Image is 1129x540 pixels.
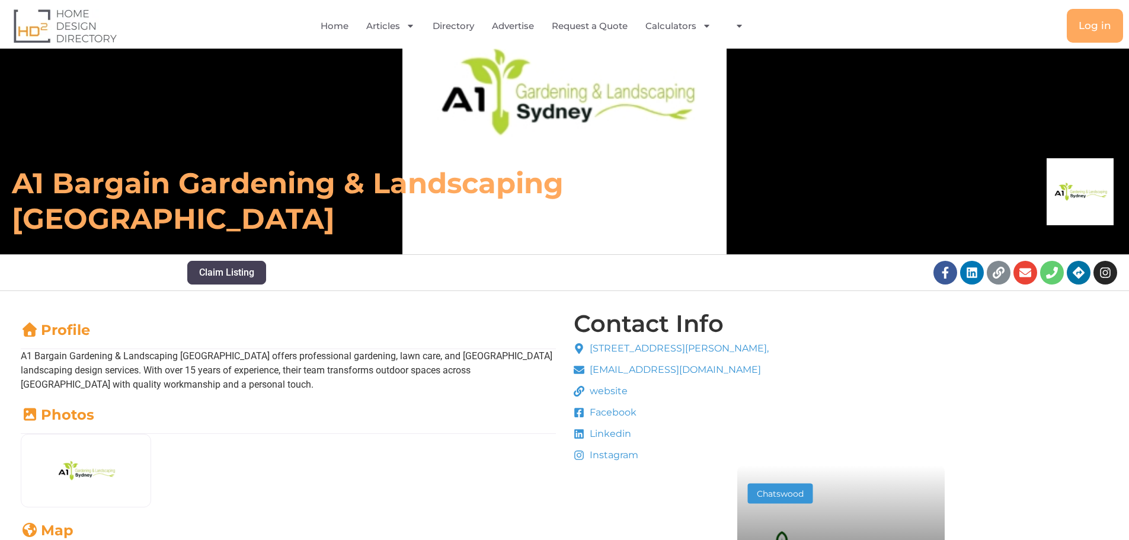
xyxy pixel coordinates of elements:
a: website [574,384,769,398]
p: A1 Bargain Gardening & Landscaping [GEOGRAPHIC_DATA] offers professional gardening, lawn care, an... [21,349,556,392]
a: Calculators [645,12,711,40]
a: Photos [21,406,94,423]
span: Log in [1079,21,1111,31]
a: [EMAIL_ADDRESS][DOMAIN_NAME] [574,363,769,377]
a: Home [321,12,348,40]
a: Articles [366,12,415,40]
nav: Menu [229,12,844,40]
a: Linkedin [574,427,769,441]
span: Instagram [587,448,638,462]
a: Map [21,522,73,539]
img: A1 Gardening Landscaping Sydney LOGO 2 [21,434,151,507]
span: Facebook [587,405,637,420]
a: Request a Quote [552,12,628,40]
a: Log in [1067,9,1123,43]
a: Facebook [574,405,769,420]
div: Chatswood [753,489,807,497]
a: Advertise [492,12,534,40]
span: [STREET_ADDRESS][PERSON_NAME], [587,341,769,356]
a: Instagram [574,448,769,462]
span: Linkedin [587,427,631,441]
h6: A1 Bargain Gardening & Landscaping [GEOGRAPHIC_DATA] [12,165,785,237]
h4: Contact Info [574,312,724,335]
a: Directory [433,12,474,40]
button: Claim Listing [187,261,266,285]
span: website [587,384,628,398]
a: Profile [21,321,90,338]
span: [EMAIL_ADDRESS][DOMAIN_NAME] [587,363,761,377]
